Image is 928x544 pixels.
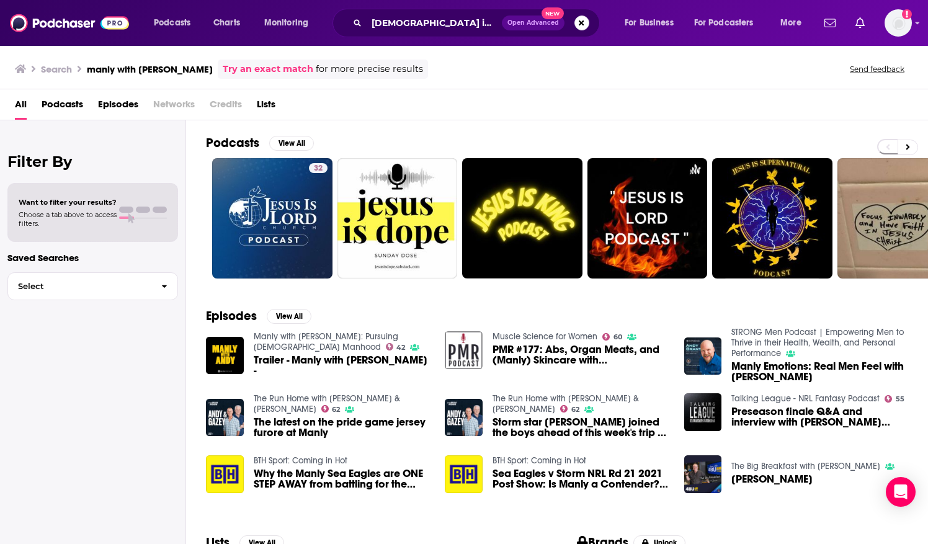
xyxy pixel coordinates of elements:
[625,14,674,32] span: For Business
[885,9,912,37] span: Logged in as ShellB
[731,474,813,484] a: Andy Raymond
[256,13,324,33] button: open menu
[367,13,502,33] input: Search podcasts, credits, & more...
[885,9,912,37] button: Show profile menu
[254,355,431,376] a: Trailer - Manly with Andy -
[493,393,639,414] a: The Run Home with Andy & Gazey
[42,94,83,120] a: Podcasts
[846,64,908,74] button: Send feedback
[731,406,908,427] span: Preseason finale Q&A and interview with [PERSON_NAME] [PERSON_NAME]
[154,14,190,32] span: Podcasts
[41,63,72,75] h3: Search
[386,343,406,350] a: 42
[445,331,483,369] img: PMR #177: Abs, Organ Meats, and (Manly) Skincare with Andy Hnilo of Alitura Naturals.
[686,13,772,33] button: open menu
[332,407,340,412] span: 62
[254,393,400,414] a: The Run Home with Andy & Gazey
[7,153,178,171] h2: Filter By
[772,13,817,33] button: open menu
[731,361,908,382] span: Manly Emotions: Real Men Feel with [PERSON_NAME]
[206,455,244,493] img: Why the Manly Sea Eagles are ONE STEP AWAY from battling for the 2021 NRL Premiership
[493,468,669,489] a: Sea Eagles v Storm NRL Rd 21 2021 Post Show: Is Manly a Contender? Errors help Storm win 17 in a row
[684,455,722,493] img: Andy Raymond
[257,94,275,120] a: Lists
[19,198,117,207] span: Want to filter your results?
[206,308,257,324] h2: Episodes
[269,136,314,151] button: View All
[507,20,559,26] span: Open Advanced
[731,474,813,484] span: [PERSON_NAME]
[542,7,564,19] span: New
[886,477,916,507] div: Open Intercom Messenger
[493,344,669,365] a: PMR #177: Abs, Organ Meats, and (Manly) Skincare with Andy Hnilo of Alitura Naturals.
[8,282,151,290] span: Select
[445,399,483,437] img: Storm star Josh King joined the boys ahead of this week's trip to Manly
[15,94,27,120] a: All
[254,468,431,489] a: Why the Manly Sea Eagles are ONE STEP AWAY from battling for the 2021 NRL Premiership
[819,12,841,33] a: Show notifications dropdown
[493,344,669,365] span: PMR #177: Abs, Organ Meats, and (Manly) Skincare with [PERSON_NAME] of Alitura Naturals.
[731,461,880,471] a: The Big Breakfast with Daniel Brewer
[321,405,341,412] a: 62
[7,272,178,300] button: Select
[254,355,431,376] span: Trailer - Manly with [PERSON_NAME] -
[731,327,904,359] a: STRONG Men Podcast | Empowering Men to Thrive in their Health, Wealth, and Personal Performance
[731,406,908,427] a: Preseason finale Q&A and interview with Manly hooker Lachlan Croker
[254,331,398,352] a: Manly with Andy: Pursuing Biblical Manhood
[314,163,323,175] span: 32
[7,252,178,264] p: Saved Searches
[613,334,622,340] span: 60
[206,399,244,437] img: The latest on the pride game jersey furore at Manly
[493,331,597,342] a: Muscle Science for Women
[213,14,240,32] span: Charts
[267,309,311,324] button: View All
[896,396,904,402] span: 55
[205,13,248,33] a: Charts
[885,9,912,37] img: User Profile
[684,337,722,375] img: Manly Emotions: Real Men Feel with Andy Grant
[206,337,244,375] a: Trailer - Manly with Andy -
[850,12,870,33] a: Show notifications dropdown
[902,9,912,19] svg: Add a profile image
[309,163,328,173] a: 32
[98,94,138,120] a: Episodes
[493,417,669,438] a: Storm star Josh King joined the boys ahead of this week's trip to Manly
[254,455,347,466] a: BTH Sport: Coming in Hot
[223,62,313,76] a: Try an exact match
[445,455,483,493] img: Sea Eagles v Storm NRL Rd 21 2021 Post Show: Is Manly a Contender? Errors help Storm win 17 in a row
[206,135,314,151] a: PodcastsView All
[316,62,423,76] span: for more precise results
[210,94,242,120] span: Credits
[396,345,405,350] span: 42
[885,395,904,403] a: 55
[212,158,332,279] a: 32
[780,14,801,32] span: More
[694,14,754,32] span: For Podcasters
[145,13,207,33] button: open menu
[10,11,129,35] img: Podchaser - Follow, Share and Rate Podcasts
[493,455,586,466] a: BTH Sport: Coming in Hot
[153,94,195,120] span: Networks
[254,417,431,438] a: The latest on the pride game jersey furore at Manly
[616,13,689,33] button: open menu
[87,63,213,75] h3: manly with [PERSON_NAME]
[571,407,579,412] span: 62
[684,393,722,431] img: Preseason finale Q&A and interview with Manly hooker Lachlan Croker
[19,210,117,228] span: Choose a tab above to access filters.
[602,333,622,341] a: 60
